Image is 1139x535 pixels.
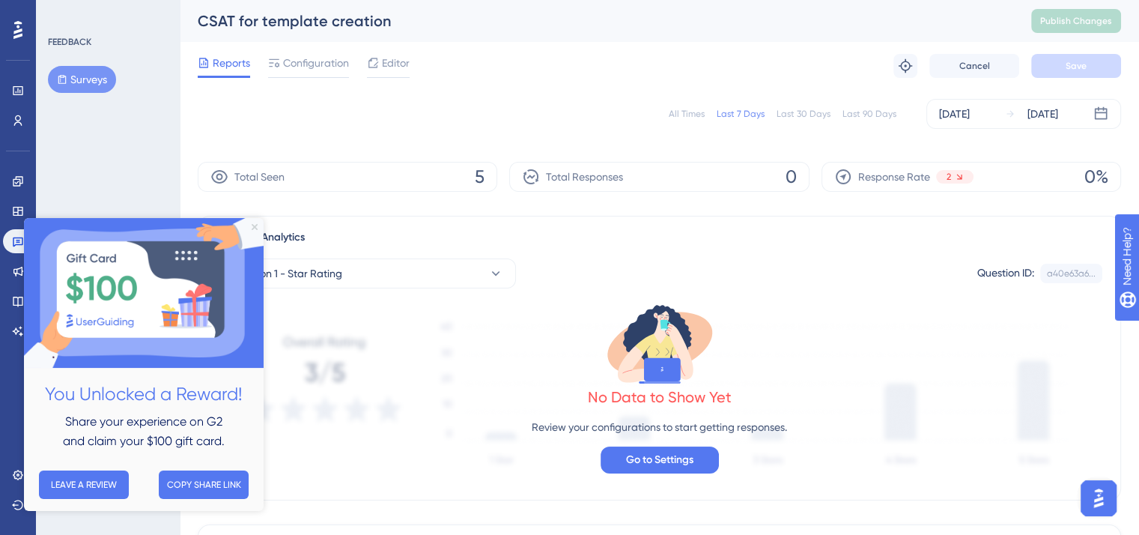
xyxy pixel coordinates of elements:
[35,4,94,22] span: Need Help?
[12,162,228,191] h2: You Unlocked a Reward!
[198,10,994,31] div: CSAT for template creation
[947,171,951,183] span: 2
[1027,105,1058,123] div: [DATE]
[858,168,930,186] span: Response Rate
[601,447,719,474] button: Go to Settings
[842,108,896,120] div: Last 90 Days
[1031,54,1121,78] button: Save
[48,66,116,93] button: Surveys
[1084,165,1108,189] span: 0%
[1047,267,1096,279] div: a40e63a6...
[977,264,1034,283] div: Question ID:
[213,54,250,72] span: Reports
[626,451,693,469] span: Go to Settings
[1031,9,1121,33] button: Publish Changes
[1040,15,1112,27] span: Publish Changes
[382,54,410,72] span: Editor
[777,108,830,120] div: Last 30 Days
[1066,60,1087,72] span: Save
[15,253,105,281] button: LEAVE A REVIEW
[475,165,485,189] span: 5
[234,168,285,186] span: Total Seen
[532,418,787,436] p: Review your configurations to start getting responses.
[959,60,990,72] span: Cancel
[669,108,705,120] div: All Times
[546,168,623,186] span: Total Responses
[1076,476,1121,521] iframe: UserGuiding AI Assistant Launcher
[929,54,1019,78] button: Cancel
[229,265,342,282] span: Question 1 - Star Rating
[717,108,765,120] div: Last 7 Days
[939,105,970,123] div: [DATE]
[48,36,91,48] div: FEEDBACK
[786,165,797,189] span: 0
[228,6,234,12] div: Close Preview
[39,216,201,230] span: and claim your $100 gift card.
[216,259,516,288] button: Question 1 - Star Rating
[41,196,198,211] span: Share your experience on G2
[135,253,225,281] button: COPY SHARE LINK
[588,387,732,408] div: No Data to Show Yet
[283,54,349,72] span: Configuration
